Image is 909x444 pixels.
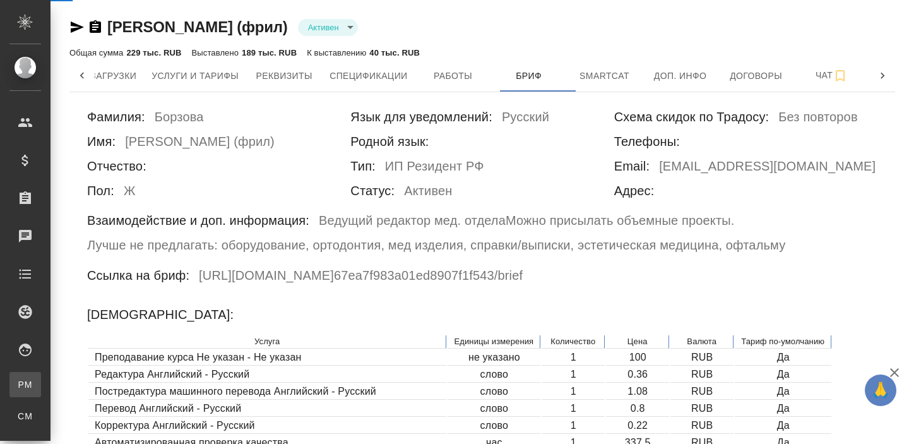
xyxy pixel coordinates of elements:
[778,107,857,131] h6: Без повторов
[612,335,662,348] p: Цена
[95,335,439,348] p: Услуга
[16,410,35,423] span: CM
[87,210,309,231] h6: Взаимодействие и доп. информация:
[298,19,358,36] div: Активен
[606,367,669,383] td: 0.36
[350,181,395,201] h6: Статус:
[542,384,605,400] td: 1
[88,384,446,400] td: Постредактура машинного перевода Английский - Русский
[254,68,314,84] span: Реквизиты
[726,68,787,84] span: Договоры
[87,181,114,201] h6: Пол:
[199,265,523,290] h6: [URL][DOMAIN_NAME] 67ea7f983a01ed8907f1f543 /brief
[735,401,831,417] td: Да
[87,304,234,325] h6: [DEMOGRAPHIC_DATA]:
[670,367,734,383] td: RUB
[369,48,420,57] p: 40 тыс. RUB
[735,418,831,434] td: Да
[448,418,540,434] td: слово
[741,335,824,348] p: Тариф по-умолчанию
[192,48,242,57] p: Выставлено
[448,384,540,400] td: слово
[88,401,446,417] td: Перевод Английский - Русский
[735,350,831,366] td: Да
[499,68,559,84] span: Бриф
[614,131,680,152] h6: Телефоны:
[423,68,484,84] span: Работы
[677,335,727,348] p: Валюта
[88,418,446,434] td: Корректура Английский - Русский
[87,265,189,285] h6: Ссылка на бриф:
[88,367,446,383] td: Редактура Английский - Русский
[650,68,711,84] span: Доп. инфо
[69,48,126,57] p: Общая сумма
[870,377,891,404] span: 🙏
[659,156,876,181] h6: [EMAIL_ADDRESS][DOMAIN_NAME]
[735,367,831,383] td: Да
[606,401,669,417] td: 0.8
[350,156,376,176] h6: Тип:
[88,350,446,366] td: Преподавание курса Не указан - Не указан
[502,107,549,131] h6: Русский
[319,210,506,235] h6: Ведущий редактор мед. отдела
[330,68,407,84] span: Спецификации
[124,181,136,205] h6: Ж
[548,335,598,348] p: Количество
[606,418,669,434] td: 0.22
[802,68,862,83] span: Чат
[542,350,605,366] td: 1
[88,20,103,35] button: Скопировать ссылку
[304,22,343,33] button: Активен
[350,107,492,127] h6: Язык для уведомлений:
[574,68,635,84] span: Smartcat
[126,48,181,57] p: 229 тыс. RUB
[606,384,669,400] td: 1.08
[670,418,734,434] td: RUB
[125,131,275,156] h6: [PERSON_NAME] (фрил)
[69,20,85,35] button: Скопировать ссылку для ЯМессенджера
[865,375,896,406] button: 🙏
[542,418,605,434] td: 1
[448,350,540,366] td: не указано
[9,404,41,429] a: CM
[614,181,655,201] h6: Адрес:
[16,378,35,391] span: PM
[385,156,484,181] h6: ИП Резидент РФ
[670,384,734,400] td: RUB
[542,367,605,383] td: 1
[87,156,146,176] h6: Отчество:
[833,68,848,83] svg: Подписаться
[9,372,41,397] a: PM
[87,131,116,152] h6: Имя:
[448,401,540,417] td: слово
[448,367,540,383] td: слово
[87,107,145,127] h6: Фамилия:
[735,384,831,400] td: Да
[151,68,239,84] span: Услуги и тарифы
[350,131,429,152] h6: Родной язык:
[606,350,669,366] td: 100
[542,401,605,417] td: 1
[242,48,297,57] p: 189 тыс. RUB
[506,210,734,235] h6: Можно присылать объемные проекты.
[87,235,785,255] h6: Лучше не предлагать: оборудование, ортодонтия, мед изделия, справки/выписки, эстетическая медицин...
[614,156,650,176] h6: Email:
[670,401,734,417] td: RUB
[155,107,204,131] h6: Борзова
[614,107,769,127] h6: Схема скидок по Традосу:
[307,48,369,57] p: К выставлению
[670,350,734,366] td: RUB
[454,335,533,348] p: Единицы измерения
[404,181,452,205] h6: Активен
[107,18,288,35] a: [PERSON_NAME] (фрил)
